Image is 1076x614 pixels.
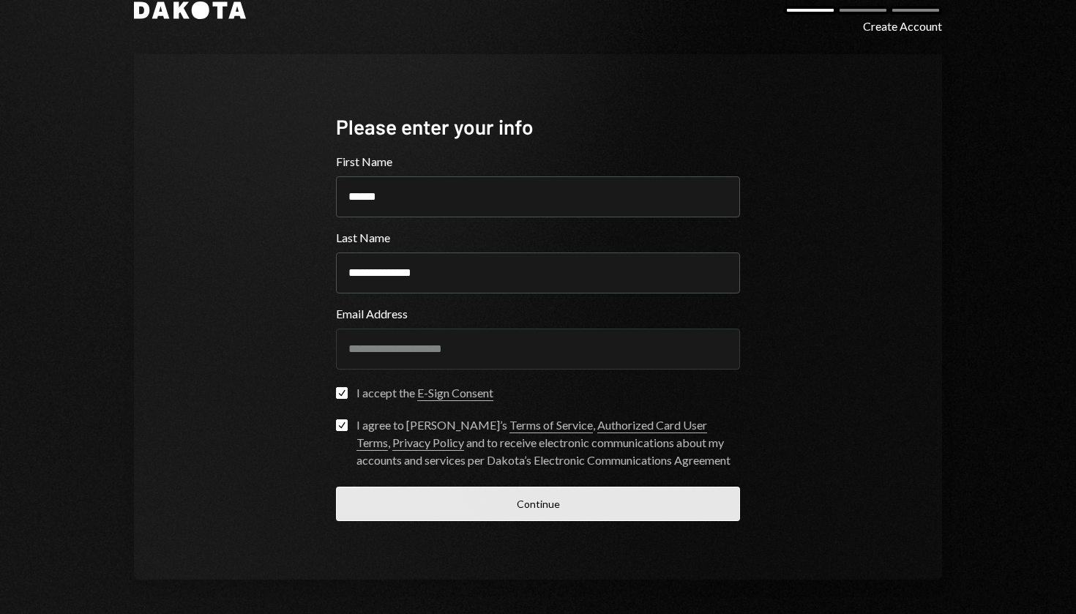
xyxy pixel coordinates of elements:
[336,387,348,399] button: I accept the E-Sign Consent
[356,384,493,402] div: I accept the
[863,18,942,35] div: Create Account
[356,416,740,469] div: I agree to [PERSON_NAME]’s , , and to receive electronic communications about my accounts and ser...
[336,487,740,521] button: Continue
[336,153,740,171] label: First Name
[417,386,493,401] a: E-Sign Consent
[336,305,740,323] label: Email Address
[336,113,740,141] div: Please enter your info
[392,435,464,451] a: Privacy Policy
[336,419,348,431] button: I agree to [PERSON_NAME]’s Terms of Service, Authorized Card User Terms, Privacy Policy and to re...
[356,418,707,451] a: Authorized Card User Terms
[336,229,740,247] label: Last Name
[509,418,593,433] a: Terms of Service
